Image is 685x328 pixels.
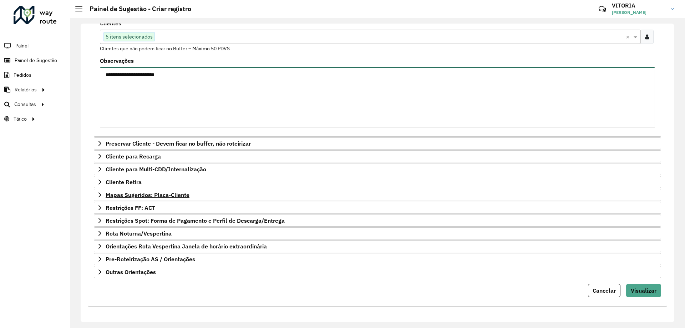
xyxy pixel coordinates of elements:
span: Clear all [626,32,632,41]
span: Relatórios [15,86,37,94]
h3: VITORIA [612,2,665,9]
span: [PERSON_NAME] [612,9,665,16]
a: Cliente para Recarga [94,150,661,162]
a: Cliente Retira [94,176,661,188]
span: Restrições Spot: Forma de Pagamento e Perfil de Descarga/Entrega [106,218,285,223]
span: Pre-Roteirização AS / Orientações [106,256,195,262]
span: Visualizar [631,287,656,294]
span: Painel [15,42,29,50]
button: Visualizar [626,284,661,297]
span: Restrições FF: ACT [106,205,155,211]
a: Rota Noturna/Vespertina [94,227,661,239]
span: Cliente para Recarga [106,153,161,159]
a: Cliente para Multi-CDD/Internalização [94,163,661,175]
span: Rota Noturna/Vespertina [106,231,172,236]
a: Orientações Rota Vespertina Janela de horário extraordinária [94,240,661,252]
span: Consultas [14,101,36,108]
span: Mapas Sugeridos: Placa-Cliente [106,192,189,198]
span: 5 itens selecionados [104,32,154,41]
a: Restrições FF: ACT [94,202,661,214]
h2: Painel de Sugestão - Criar registro [82,5,191,13]
small: Clientes que não podem ficar no Buffer – Máximo 50 PDVS [100,45,230,52]
span: Orientações Rota Vespertina Janela de horário extraordinária [106,243,267,249]
label: Observações [100,56,134,65]
span: Preservar Cliente - Devem ficar no buffer, não roteirizar [106,141,251,146]
span: Tático [14,115,27,123]
a: Contato Rápido [595,1,610,17]
span: Cancelar [593,287,616,294]
div: Priorizar Cliente - Não podem ficar no buffer [94,17,661,137]
span: Outras Orientações [106,269,156,275]
span: Cliente para Multi-CDD/Internalização [106,166,206,172]
a: Pre-Roteirização AS / Orientações [94,253,661,265]
a: Preservar Cliente - Devem ficar no buffer, não roteirizar [94,137,661,150]
span: Pedidos [14,71,31,79]
a: Mapas Sugeridos: Placa-Cliente [94,189,661,201]
a: Restrições Spot: Forma de Pagamento e Perfil de Descarga/Entrega [94,215,661,227]
span: Cliente Retira [106,179,142,185]
a: Outras Orientações [94,266,661,278]
span: Painel de Sugestão [15,57,57,64]
button: Cancelar [588,284,620,297]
